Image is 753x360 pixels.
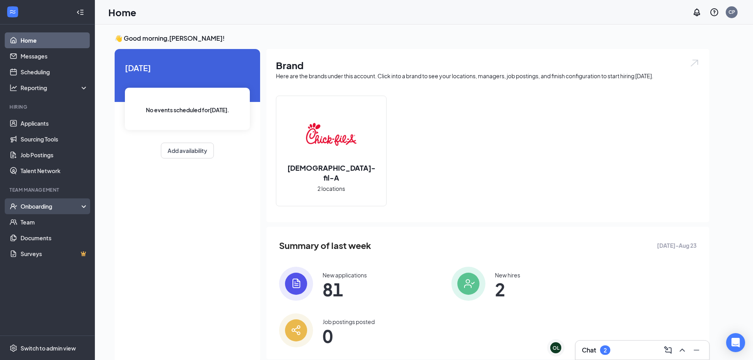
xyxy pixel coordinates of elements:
span: 2 locations [317,184,345,193]
img: icon [279,313,313,347]
svg: ComposeMessage [663,345,673,355]
div: Hiring [9,104,87,110]
span: [DATE] - Aug 23 [657,241,696,250]
span: No events scheduled for [DATE] . [146,106,229,114]
a: Scheduling [21,64,88,80]
span: 81 [323,282,367,296]
div: Onboarding [21,202,81,210]
div: Job postings posted [323,318,375,326]
h1: Brand [276,58,700,72]
a: Applicants [21,115,88,131]
a: Messages [21,48,88,64]
span: 0 [323,329,375,343]
span: [DATE] [125,62,250,74]
span: Summary of last week [279,239,371,253]
div: Team Management [9,187,87,193]
button: ComposeMessage [662,344,674,356]
a: Sourcing Tools [21,131,88,147]
img: open.6027fd2a22e1237b5b06.svg [689,58,700,68]
img: icon [279,267,313,301]
svg: Analysis [9,84,17,92]
svg: Minimize [692,345,701,355]
svg: UserCheck [9,202,17,210]
svg: QuestionInfo [710,8,719,17]
svg: Notifications [692,8,702,17]
h1: Home [108,6,136,19]
div: CP [728,9,735,15]
svg: WorkstreamLogo [9,8,17,16]
h3: 👋 Good morning, [PERSON_NAME] ! [115,34,709,43]
div: OL [553,345,559,351]
span: 2 [495,282,520,296]
div: Here are the brands under this account. Click into a brand to see your locations, managers, job p... [276,72,700,80]
div: New hires [495,271,520,279]
button: Minimize [690,344,703,356]
div: Reporting [21,84,89,92]
h2: [DEMOGRAPHIC_DATA]-fil-A [276,163,386,183]
svg: Collapse [76,8,84,16]
a: Talent Network [21,163,88,179]
a: Team [21,214,88,230]
div: 2 [604,347,607,354]
div: Open Intercom Messenger [726,333,745,352]
button: ChevronUp [676,344,689,356]
img: Chick-fil-A [306,109,357,160]
a: Job Postings [21,147,88,163]
button: Add availability [161,143,214,158]
a: SurveysCrown [21,246,88,262]
div: New applications [323,271,367,279]
img: icon [451,267,485,301]
svg: ChevronUp [678,345,687,355]
a: Home [21,32,88,48]
svg: Settings [9,344,17,352]
h3: Chat [582,346,596,354]
div: Switch to admin view [21,344,76,352]
a: Documents [21,230,88,246]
